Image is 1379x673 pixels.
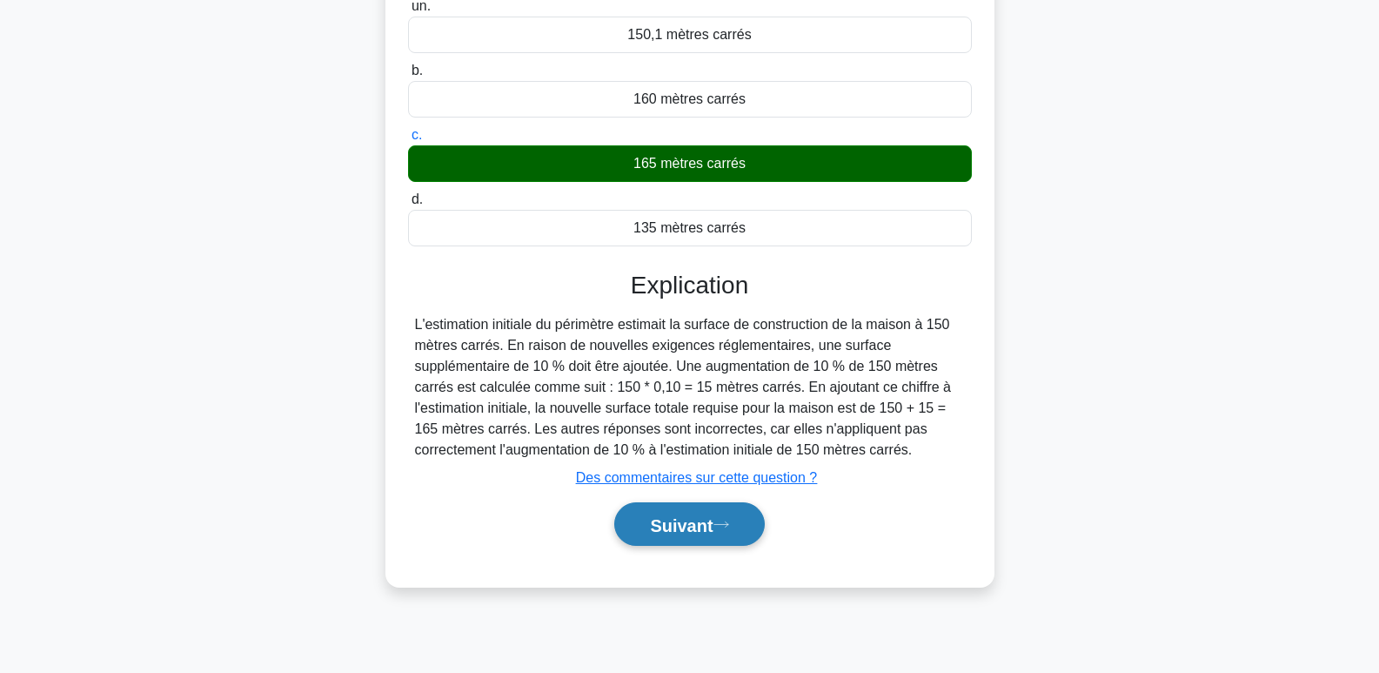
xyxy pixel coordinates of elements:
[412,192,423,206] font: d.
[633,91,746,106] font: 160 mètres carrés
[631,272,748,299] font: Explication
[650,515,713,535] font: Suivant
[412,63,423,77] font: b.
[614,502,764,547] button: Suivant
[576,470,817,485] a: Des commentaires sur cette question ?
[633,156,746,171] font: 165 mètres carrés
[412,127,422,142] font: c.
[415,317,951,457] font: L'estimation initiale du périmètre estimait la surface de construction de la maison à 150 mètres ...
[627,27,751,42] font: 150,1 mètres carrés
[633,220,746,235] font: 135 mètres carrés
